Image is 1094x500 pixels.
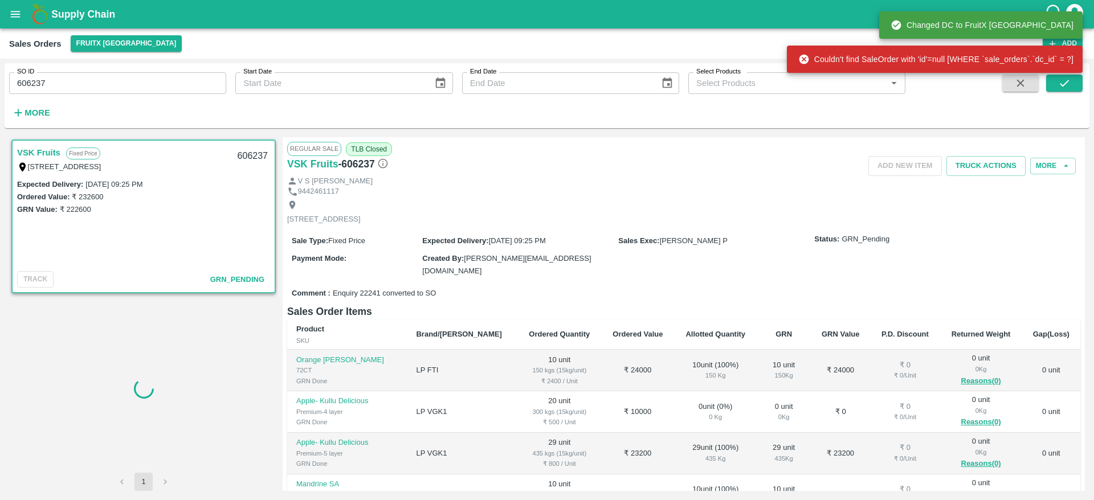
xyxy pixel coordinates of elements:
[891,15,1073,35] div: Changed DC to FruitX [GEOGRAPHIC_DATA]
[949,375,1013,388] button: Reasons(0)
[683,412,748,422] div: 0 Kg
[210,275,264,284] span: GRN_Pending
[292,236,328,245] label: Sale Type :
[952,330,1011,338] b: Returned Weight
[422,254,464,263] label: Created By :
[656,72,678,94] button: Choose date
[17,180,83,188] label: Expected Delivery :
[296,396,398,407] p: Apple- Kullu Delicious
[887,76,901,91] button: Open
[51,6,1044,22] a: Supply Chain
[9,36,62,51] div: Sales Orders
[683,442,748,464] div: 29 unit ( 100 %)
[517,350,602,391] td: 10 unit
[798,49,1073,69] div: Couldn't find SaleOrder with 'id'=null [WHERE `sale_orders`.`dc_id` = ?]
[1064,2,1085,26] div: account of current user
[25,108,50,117] strong: More
[526,490,593,500] div: 100 kgs (10kg/unit)
[949,488,1013,498] div: 0 Kg
[526,448,593,458] div: 435 kgs (15kg/unit)
[613,330,663,338] b: Ordered Value
[811,350,871,391] td: ₹ 24000
[72,192,103,201] label: ₹ 232600
[9,103,53,122] button: More
[296,448,398,458] div: Premium-5 layer
[1022,391,1080,433] td: 0 unit
[407,433,517,474] td: LP VGK1
[430,72,451,94] button: Choose date
[692,76,883,91] input: Select Products
[17,67,34,76] label: SO ID
[949,395,1013,429] div: 0 unit
[287,214,361,225] p: [STREET_ADDRESS]
[71,35,182,52] button: Select DC
[298,186,339,197] p: 9442461117
[949,416,1013,429] button: Reasons(0)
[766,412,802,422] div: 0 Kg
[775,330,792,338] b: GRN
[949,364,1013,374] div: 0 Kg
[416,330,501,338] b: Brand/[PERSON_NAME]
[296,417,398,427] div: GRN Done
[602,391,675,433] td: ₹ 10000
[28,162,101,171] label: [STREET_ADDRESS]
[949,447,1013,457] div: 0 Kg
[880,360,931,371] div: ₹ 0
[517,391,602,433] td: 20 unit
[296,325,324,333] b: Product
[296,355,398,366] p: Orange [PERSON_NAME]
[287,156,338,172] a: VSK Fruits
[526,407,593,417] div: 300 kgs (15kg/unit)
[880,453,931,464] div: ₹ 0 / Unit
[811,391,871,433] td: ₹ 0
[766,453,802,464] div: 435 Kg
[17,192,70,201] label: Ordered Value:
[17,145,60,160] a: VSK Fruits
[880,401,931,412] div: ₹ 0
[296,479,398,490] p: Mandrine SA
[683,360,748,381] div: 10 unit ( 100 %)
[298,176,373,187] p: V S [PERSON_NAME]
[422,236,488,245] label: Expected Delivery :
[766,401,802,423] div: 0 unit
[296,376,398,386] div: GRN Done
[66,147,100,159] p: Fixed Price
[1033,330,1069,338] b: Gap(Loss)
[2,1,28,27] button: open drawer
[683,370,748,380] div: 150 Kg
[296,458,398,469] div: GRN Done
[949,405,1013,416] div: 0 Kg
[296,490,398,500] div: Size 3
[811,433,871,474] td: ₹ 23200
[235,72,425,94] input: Start Date
[17,205,58,214] label: GRN Value:
[489,236,546,245] span: [DATE] 09:25 PM
[1022,350,1080,391] td: 0 unit
[134,473,153,491] button: page 1
[685,330,745,338] b: Allotted Quantity
[1030,158,1076,174] button: More
[470,67,496,76] label: End Date
[766,360,802,381] div: 10 unit
[346,142,392,156] span: TLB Closed
[28,3,51,26] img: logo
[946,156,1026,176] button: Truck Actions
[660,236,728,245] span: [PERSON_NAME] P
[407,350,517,391] td: LP FTI
[766,442,802,464] div: 29 unit
[9,72,226,94] input: Enter SO ID
[85,180,142,188] label: [DATE] 09:25 PM
[333,288,436,299] span: Enquiry 22241 converted to SO
[696,67,741,76] label: Select Products
[842,234,889,245] span: GRN_Pending
[602,433,675,474] td: ₹ 23200
[526,365,593,375] div: 150 kgs (15kg/unit)
[602,350,675,391] td: ₹ 24000
[462,72,652,94] input: End Date
[51,9,115,20] b: Supply Chain
[287,304,1080,319] h6: Sales Order Items
[296,335,398,346] div: SKU
[1022,433,1080,474] td: 0 unit
[60,205,91,214] label: ₹ 222600
[949,457,1013,470] button: Reasons(0)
